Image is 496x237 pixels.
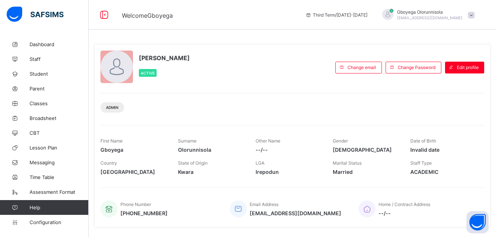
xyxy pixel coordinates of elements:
span: Help [30,205,88,210]
span: Change email [348,65,376,70]
span: [EMAIL_ADDRESS][DOMAIN_NAME] [250,210,341,216]
span: Messaging [30,159,89,165]
span: Date of Birth [410,138,436,144]
span: [PHONE_NUMBER] [120,210,168,216]
span: [PERSON_NAME] [139,54,190,62]
span: Staff [30,56,89,62]
span: CBT [30,130,89,136]
span: Olorunnisola [178,147,244,153]
span: Invalid date [410,147,477,153]
span: Welcome Gboyega [122,12,173,19]
span: Parent [30,86,89,92]
span: Marital Status [333,160,362,166]
span: Other Name [256,138,280,144]
span: First Name [100,138,123,144]
span: ACADEMIC [410,169,477,175]
span: --/-- [256,147,322,153]
span: Assessment Format [30,189,89,195]
span: Change Password [398,65,435,70]
span: Configuration [30,219,88,225]
img: safsims [7,7,64,22]
span: Gboyega Olorunnisola [397,9,462,15]
span: [DEMOGRAPHIC_DATA] [333,147,399,153]
span: Gboyega [100,147,167,153]
span: Home / Contract Address [379,202,430,207]
button: Open asap [466,211,489,233]
span: Country [100,160,117,166]
span: Married [333,169,399,175]
span: Classes [30,100,89,106]
span: Gender [333,138,348,144]
span: [GEOGRAPHIC_DATA] [100,169,167,175]
span: Admin [106,105,119,110]
span: Email Address [250,202,278,207]
span: Dashboard [30,41,89,47]
span: Kwara [178,169,244,175]
span: Time Table [30,174,89,180]
span: Irepodun [256,169,322,175]
span: Staff Type [410,160,432,166]
span: State of Origin [178,160,208,166]
span: Student [30,71,89,77]
span: Lesson Plan [30,145,89,151]
span: Active [141,71,155,75]
span: session/term information [305,12,367,18]
span: [EMAIL_ADDRESS][DOMAIN_NAME] [397,16,462,20]
span: --/-- [379,210,430,216]
span: Broadsheet [30,115,89,121]
span: Edit profile [457,65,479,70]
span: Phone Number [120,202,151,207]
div: GboyegaOlorunnisola [375,9,478,21]
span: Surname [178,138,196,144]
span: LGA [256,160,264,166]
